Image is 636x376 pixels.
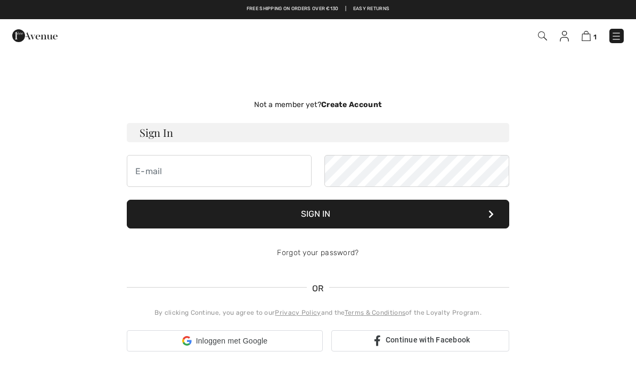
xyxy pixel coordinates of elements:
a: Privacy Policy [275,309,321,316]
span: | [345,5,346,13]
a: Easy Returns [353,5,390,13]
a: Continue with Facebook [331,330,509,352]
a: Terms & Conditions [345,309,405,316]
a: Free shipping on orders over €130 [247,5,339,13]
div: Inloggen met Google [127,330,323,352]
iframe: Knop Inloggen met Google [121,350,328,374]
div: Not a member yet? [127,99,509,110]
a: 1ère Avenue [12,30,58,40]
strong: Create Account [321,100,382,109]
div: By clicking Continue, you agree to our and the of the Loyalty Program. [127,308,509,317]
button: Sign In [127,200,509,228]
span: OR [307,282,329,295]
iframe: Dialoogvenster Inloggen met Google [417,11,625,202]
input: E-mail [127,155,312,187]
span: Continue with Facebook [386,336,470,344]
a: Forgot your password? [277,248,358,257]
h3: Sign In [127,123,509,142]
img: 1ère Avenue [12,25,58,46]
div: Inloggen met Google. Wordt geopend in een nieuw tabblad [127,350,323,374]
span: Inloggen met Google [196,336,268,347]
